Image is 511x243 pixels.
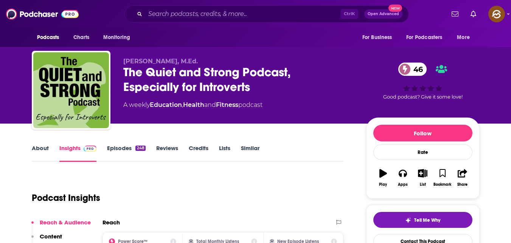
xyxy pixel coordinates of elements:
[32,30,69,45] button: open menu
[32,192,100,204] h1: Podcast Insights
[156,144,178,162] a: Reviews
[73,32,90,43] span: Charts
[413,164,432,191] button: List
[59,144,97,162] a: InsightsPodchaser Pro
[393,164,413,191] button: Apps
[406,63,427,76] span: 46
[373,164,393,191] button: Play
[103,32,130,43] span: Monitoring
[398,63,427,76] a: 46
[182,101,183,108] span: ,
[123,100,262,110] div: A weekly podcast
[468,8,479,20] a: Show notifications dropdown
[183,101,204,108] a: Health
[433,164,452,191] button: Bookmark
[135,146,145,151] div: 248
[364,9,402,19] button: Open AdvancedNew
[452,164,472,191] button: Share
[189,144,208,162] a: Credits
[40,233,62,240] p: Content
[398,182,408,187] div: Apps
[373,212,472,228] button: tell me why sparkleTell Me Why
[123,58,198,65] span: [PERSON_NAME], M.Ed.
[449,8,461,20] a: Show notifications dropdown
[98,30,140,45] button: open menu
[145,8,340,20] input: Search podcasts, credits, & more...
[388,5,402,12] span: New
[383,94,463,100] span: Good podcast? Give it some love!
[31,219,91,233] button: Reach & Audience
[373,144,472,160] div: Rate
[204,101,216,108] span: and
[357,30,402,45] button: open menu
[124,5,409,23] div: Search podcasts, credits, & more...
[452,30,479,45] button: open menu
[37,32,59,43] span: Podcasts
[103,219,120,226] h2: Reach
[150,101,182,108] a: Education
[488,6,505,22] span: Logged in as hey85204
[84,146,97,152] img: Podchaser Pro
[216,101,238,108] a: Fitness
[340,9,358,19] span: Ctrl K
[40,219,91,226] p: Reach & Audience
[405,217,411,223] img: tell me why sparkle
[420,182,426,187] div: List
[107,144,145,162] a: Episodes248
[401,30,454,45] button: open menu
[433,182,451,187] div: Bookmark
[33,52,109,128] img: The Quiet and Strong Podcast, Especially for Introverts
[373,125,472,141] button: Follow
[379,182,387,187] div: Play
[406,32,443,43] span: For Podcasters
[488,6,505,22] img: User Profile
[68,30,94,45] a: Charts
[414,217,440,223] span: Tell Me Why
[6,7,79,21] img: Podchaser - Follow, Share and Rate Podcasts
[241,144,259,162] a: Similar
[32,144,49,162] a: About
[219,144,230,162] a: Lists
[457,32,470,43] span: More
[362,32,392,43] span: For Business
[366,58,480,105] div: 46Good podcast? Give it some love!
[368,12,399,16] span: Open Advanced
[488,6,505,22] button: Show profile menu
[457,182,468,187] div: Share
